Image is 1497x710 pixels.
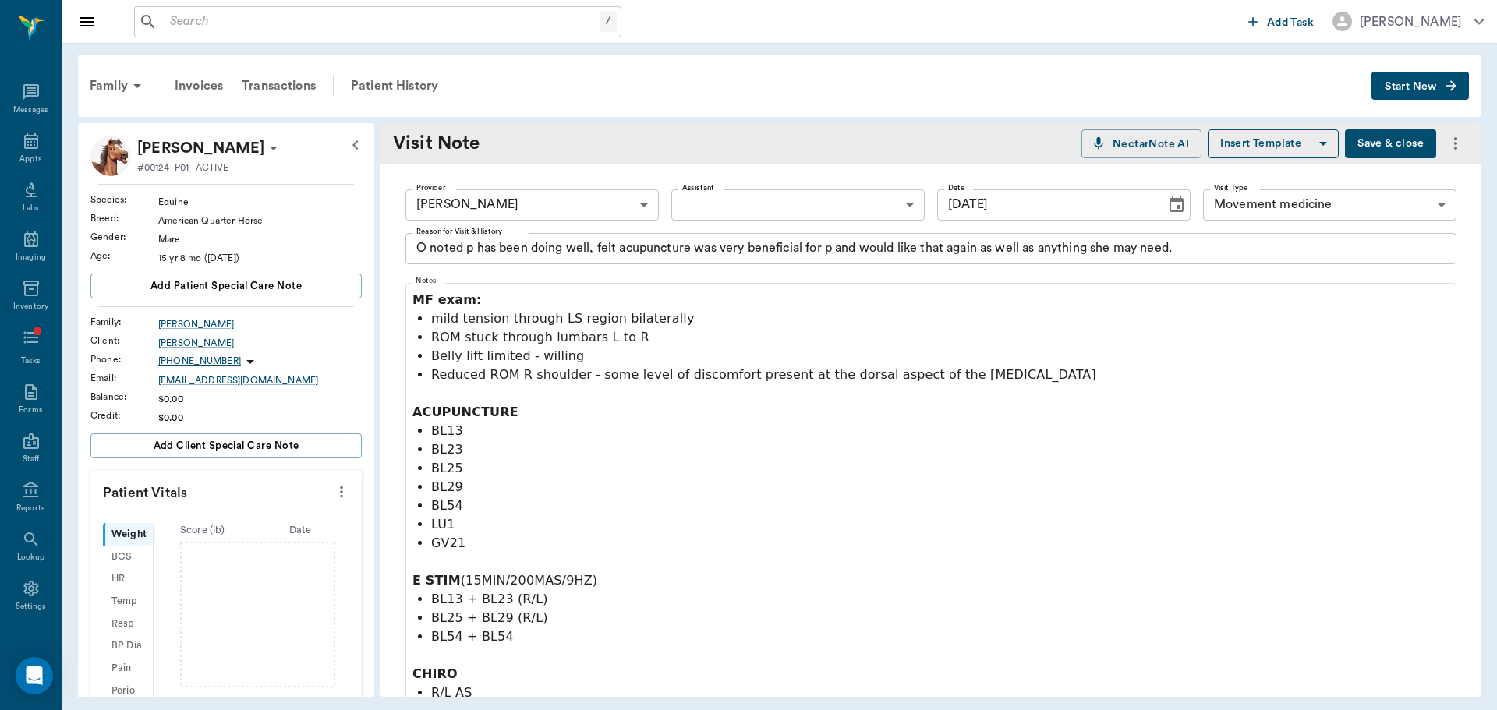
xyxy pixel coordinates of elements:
strong: MF exam: [412,292,482,307]
div: $0.00 [158,392,362,406]
p: BL29 [431,478,1449,496]
div: Mare [158,232,362,246]
div: Equine [158,195,362,209]
button: Add Task [1242,7,1320,36]
button: [PERSON_NAME] [1320,7,1496,36]
button: Save & close [1345,129,1436,158]
input: Search [164,11,600,33]
strong: E STIM [412,573,461,588]
div: $0.00 [158,411,362,425]
div: Client : [90,334,158,348]
div: Prada Brett [137,136,264,161]
a: Transactions [232,67,325,104]
button: Choose date, selected date is Aug 18, 2025 [1161,189,1192,221]
p: GV21 [431,534,1449,553]
button: more [1442,130,1469,157]
div: American Quarter Horse [158,214,362,228]
label: Date [948,182,964,193]
p: Reduced ROM R shoulder - some level of discomfort present at the dorsal aspect of the [MEDICAL_DATA] [431,366,1449,384]
p: #00124_P01 - ACTIVE [137,161,228,175]
button: Start New [1371,72,1469,101]
a: [PERSON_NAME] [158,336,362,350]
div: Tasks [21,355,41,367]
p: BL13 [431,422,1449,440]
div: Reports [16,503,45,514]
div: Date [251,523,349,538]
button: Add patient Special Care Note [90,274,362,298]
strong: CHIRO [412,666,458,681]
label: Assistant [682,182,714,193]
div: BP Dia [103,635,153,658]
div: Visit Note [393,129,510,157]
div: Phone : [90,352,158,366]
p: [PHONE_NUMBER] [158,355,241,368]
label: Notes [416,275,437,286]
p: BL54 [431,496,1449,515]
p: BL23 [431,440,1449,459]
div: Weight [103,523,153,546]
div: Imaging [16,252,46,263]
div: Species : [90,193,158,207]
p: (15MIN/200MAS/9HZ) [412,571,1449,590]
div: Age : [90,249,158,263]
div: 15 yr 8 mo ([DATE]) [158,251,362,265]
p: BL13 + BL23 (R/L) [431,590,1449,609]
span: Add patient Special Care Note [150,277,302,295]
input: MM/DD/YYYY [937,189,1155,221]
p: R/L AS [431,684,1449,702]
div: Appts [19,154,41,165]
p: LU1 [431,515,1449,534]
div: Inventory [13,301,48,313]
button: more [329,479,354,505]
textarea: O noted p has been doing well, felt acupuncture was very beneficial for p and would like that aga... [416,239,1446,257]
a: [EMAIL_ADDRESS][DOMAIN_NAME] [158,373,362,387]
a: [PERSON_NAME] [158,317,362,331]
div: Staff [23,454,39,465]
div: Family : [90,315,158,329]
div: Score ( lb ) [154,523,252,538]
div: Movement medicine [1203,189,1456,221]
button: NectarNote AI [1081,129,1201,158]
p: BL25 [431,459,1449,478]
div: BCS [103,546,153,568]
strong: ACUPUNCTURE [412,404,518,419]
p: Patient Vitals [90,471,362,510]
label: Reason for Visit & History [416,226,502,237]
label: Provider [416,182,445,193]
p: BL25 + BL29 (R/L) [431,609,1449,627]
label: Visit Type [1214,182,1248,193]
a: Invoices [165,67,232,104]
div: Family [80,67,156,104]
div: Forms [19,404,42,416]
div: Email : [90,371,158,385]
div: [PERSON_NAME] [405,189,659,221]
p: ROM stuck through lumbars L to R [431,328,1449,347]
div: Breed : [90,211,158,225]
div: Perio [103,680,153,702]
button: Insert Template [1208,129,1339,158]
div: Messages [13,104,49,116]
div: Settings [16,601,47,613]
div: [PERSON_NAME] [1360,12,1462,31]
img: Profile Image [90,136,131,176]
p: [PERSON_NAME] [137,136,264,161]
span: Add client Special Care Note [154,437,299,454]
div: Labs [23,203,39,214]
div: Temp [103,590,153,613]
div: Pain [103,657,153,680]
div: Open Intercom Messenger [16,657,53,694]
p: BL54 + BL54 [431,627,1449,646]
div: HR [103,568,153,591]
div: Credit : [90,408,158,422]
div: Balance : [90,390,158,404]
button: Close drawer [72,6,103,37]
button: Add client Special Care Note [90,433,362,458]
p: Belly lift limited - willing [431,347,1449,366]
div: Resp [103,613,153,635]
div: Gender : [90,230,158,244]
